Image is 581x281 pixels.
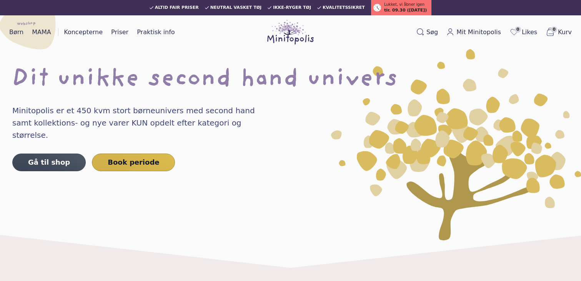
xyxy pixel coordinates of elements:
button: Søg [413,26,441,38]
a: Mit Minitopolis [443,26,504,38]
span: Altid fair priser [155,5,199,10]
a: Book periode [92,154,175,171]
a: Priser [108,26,132,38]
span: tir. 09.30 ([DATE]) [384,7,427,14]
span: Neutral vasket tøj [210,5,262,10]
h1: Dit unikke second hand univers [12,68,569,92]
span: Mit Minitopolis [456,28,501,37]
button: 0Kurv [543,26,575,39]
a: MAMA [29,26,54,38]
span: Kvalitetssikret [323,5,365,10]
img: Minitopolis' logo som et gul blomst [331,49,581,241]
span: Ikke-ryger tøj [273,5,311,10]
span: Likes [522,28,537,37]
span: 0 [515,26,521,33]
span: Søg [426,28,438,37]
span: Lukket, vi åbner igen [384,2,425,7]
img: Minitopolis logo [267,20,314,45]
h4: Minitopolis er et 450 kvm stort børneunivers med second hand samt kollektions- og nye varer KUN o... [12,104,271,141]
span: Kurv [558,28,572,37]
a: Børn [6,26,27,38]
a: Gå til shop [12,154,86,171]
a: 0Likes [506,26,540,39]
a: Koncepterne [61,26,106,38]
span: 0 [551,26,557,33]
a: Praktisk info [134,26,178,38]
